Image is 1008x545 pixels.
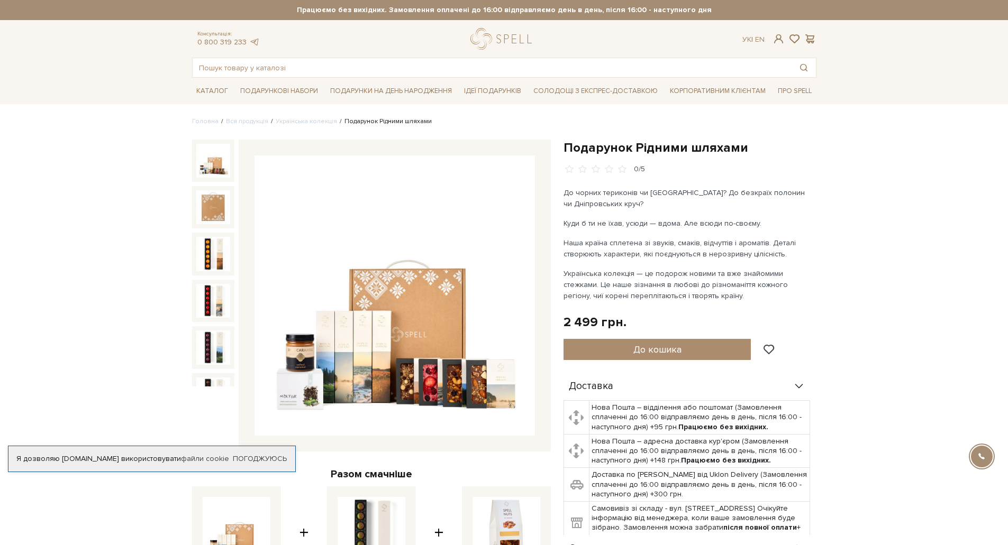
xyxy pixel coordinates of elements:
[276,117,337,125] a: Українська колекція
[196,237,230,271] img: Подарунок Рідними шляхами
[196,330,230,364] img: Подарунок Рідними шляхами
[233,454,287,464] a: Погоджуюсь
[666,83,770,99] a: Корпоративним клієнтам
[634,164,645,174] div: 0/5
[564,218,812,229] p: Куди б ти не їхав, усюди — вдома. Але всюди по-своєму.
[633,344,682,355] span: До кошика
[196,144,230,178] img: Подарунок Рідними шляхами
[192,467,551,481] div: Разом смачніше
[192,83,232,99] a: Каталог
[197,38,247,47] a: 0 800 319 233
[569,382,613,391] span: Доставка
[589,434,810,468] td: Нова Пошта – адресна доставка кур'єром (Замовлення сплаченні до 16:00 відправляємо день в день, п...
[470,28,537,50] a: logo
[792,58,816,77] button: Пошук товару у каталозі
[326,83,456,99] a: Подарунки на День народження
[196,377,230,411] img: Подарунок Рідними шляхами
[564,339,751,360] button: До кошика
[564,237,812,260] p: Наша країна сплетена зі звуків, смаків, відчуттів і ароматів. Деталі створюють характери, які поє...
[564,268,812,301] p: Українська колекція — це подорож новими та вже знайомими стежками. Це наше зізнання в любові до р...
[723,523,797,532] b: після повної оплати
[589,468,810,502] td: Доставка по [PERSON_NAME] від Uklon Delivery (Замовлення сплаченні до 16:00 відправляємо день в д...
[337,117,432,126] li: Подарунок Рідними шляхами
[255,155,535,436] img: Подарунок Рідними шляхами
[529,82,662,100] a: Солодощі з експрес-доставкою
[589,502,810,545] td: Самовивіз зі складу - вул. [STREET_ADDRESS] Очікуйте інформацію від менеджера, коли ваше замовлен...
[564,140,816,156] h1: Подарунок Рідними шляхами
[774,83,816,99] a: Про Spell
[742,35,765,44] div: Ук
[192,5,816,15] strong: Працюємо без вихідних. Замовлення оплачені до 16:00 відправляємо день в день, після 16:00 - насту...
[755,35,765,44] a: En
[196,284,230,318] img: Подарунок Рідними шляхами
[564,187,812,209] p: До чорних териконів чи [GEOGRAPHIC_DATA]? До безкраїх полонин чи Дніпровських круч?
[192,117,219,125] a: Головна
[751,35,753,44] span: |
[678,422,768,431] b: Працюємо без вихідних.
[197,31,260,38] span: Консультація:
[589,401,810,435] td: Нова Пошта – відділення або поштомат (Замовлення сплаченні до 16:00 відправляємо день в день, піс...
[193,58,792,77] input: Пошук товару у каталозі
[196,190,230,224] img: Подарунок Рідними шляхами
[681,456,771,465] b: Працюємо без вихідних.
[181,454,229,463] a: файли cookie
[8,454,295,464] div: Я дозволяю [DOMAIN_NAME] використовувати
[460,83,525,99] a: Ідеї подарунків
[249,38,260,47] a: telegram
[564,314,626,330] div: 2 499 грн.
[226,117,268,125] a: Вся продукція
[236,83,322,99] a: Подарункові набори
